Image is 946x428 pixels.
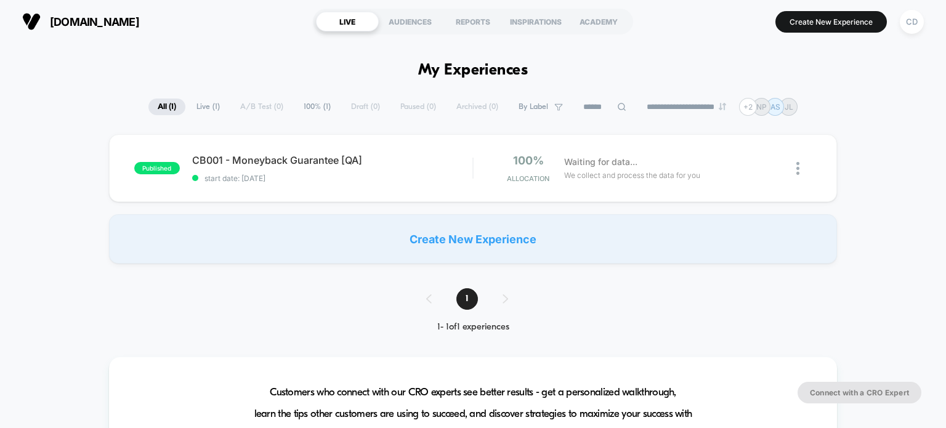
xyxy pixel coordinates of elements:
span: All ( 1 ) [148,99,185,115]
span: 1 [456,288,478,310]
button: Connect with a CRO Expert [798,382,921,403]
div: INSPIRATIONS [504,12,567,31]
span: Live ( 1 ) [187,99,229,115]
span: [DOMAIN_NAME] [50,15,139,28]
p: JL [785,102,793,111]
span: Allocation [507,174,549,183]
button: [DOMAIN_NAME] [18,12,143,31]
div: LIVE [316,12,379,31]
span: By Label [519,102,548,111]
div: 1 - 1 of 1 experiences [414,322,533,333]
p: NP [756,102,767,111]
span: 100% [513,154,544,167]
p: AS [770,102,780,111]
span: We collect and process the data for you [564,169,700,181]
h1: My Experiences [418,62,528,79]
img: end [719,103,726,110]
span: start date: [DATE] [192,174,473,183]
div: REPORTS [442,12,504,31]
img: Visually logo [22,12,41,31]
span: CB001 - Moneyback Guarantee [QA] [192,154,473,166]
span: published [134,162,180,174]
img: close [796,162,799,175]
div: Create New Experience [109,214,838,264]
span: Waiting for data... [564,155,637,169]
div: + 2 [739,98,757,116]
div: ACADEMY [567,12,630,31]
div: CD [900,10,924,34]
div: AUDIENCES [379,12,442,31]
button: Create New Experience [775,11,887,33]
button: CD [896,9,928,34]
span: 100% ( 1 ) [294,99,340,115]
